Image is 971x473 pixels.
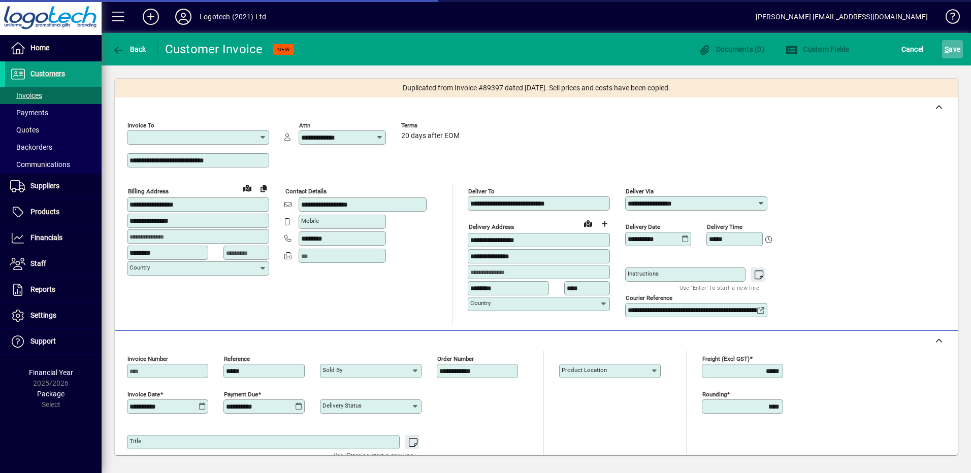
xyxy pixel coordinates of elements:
a: Reports [5,277,102,302]
a: View on map [239,180,255,196]
span: S [945,45,949,53]
span: Settings [30,311,56,319]
span: NEW [277,46,290,53]
div: Logotech (2021) Ltd [200,9,266,25]
span: ave [945,41,960,57]
button: Choose address [596,216,612,232]
mat-label: Instructions [628,270,659,277]
button: Profile [167,8,200,26]
a: Quotes [5,121,102,139]
a: Knowledge Base [938,2,958,35]
a: Products [5,199,102,225]
a: Settings [5,303,102,328]
button: Custom Fields [783,40,852,58]
span: Documents (0) [698,45,764,53]
mat-label: Deliver via [626,188,654,195]
button: Cancel [899,40,926,58]
mat-hint: Use 'Enter' to start a new line [679,282,759,293]
span: Reports [30,285,55,293]
mat-label: Invoice date [127,391,160,398]
button: Back [110,40,149,58]
span: Backorders [10,143,52,151]
mat-label: Sold by [322,366,342,374]
mat-label: Delivery status [322,402,362,409]
button: Save [942,40,963,58]
mat-label: Product location [562,366,607,374]
mat-label: Attn [299,122,310,129]
mat-label: Invoice number [127,355,168,362]
button: Copy to Delivery address [255,180,272,196]
a: Payments [5,104,102,121]
mat-label: Payment due [224,391,258,398]
mat-label: Delivery time [707,223,742,230]
button: Add [135,8,167,26]
app-page-header-button: Back [102,40,157,58]
mat-hint: Use 'Enter' to start a new line [334,449,413,461]
span: Invoices [10,91,42,99]
span: Financials [30,233,62,242]
mat-label: Courier Reference [626,294,672,301]
span: Products [30,208,59,216]
span: Communications [10,160,70,168]
mat-label: Rounding [702,391,727,398]
span: Package [37,390,64,398]
a: Suppliers [5,174,102,199]
span: 20 days after EOM [401,132,460,140]
div: [PERSON_NAME] [EMAIL_ADDRESS][DOMAIN_NAME] [756,9,928,25]
span: Support [30,337,56,345]
mat-label: Delivery date [626,223,660,230]
mat-label: Mobile [301,217,319,224]
span: Customers [30,70,65,78]
span: Financial Year [29,368,73,377]
mat-label: Country [470,299,491,307]
span: Custom Fields [786,45,850,53]
button: Documents (0) [696,40,767,58]
span: Suppliers [30,182,59,190]
a: Communications [5,156,102,173]
mat-label: Country [130,264,150,271]
mat-label: Deliver To [468,188,495,195]
a: Staff [5,251,102,277]
div: Customer Invoice [165,41,263,57]
span: Cancel [901,41,924,57]
a: View on map [580,215,596,231]
span: Back [112,45,146,53]
span: Quotes [10,126,39,134]
a: Home [5,36,102,61]
span: Home [30,44,49,52]
mat-label: Invoice To [127,122,154,129]
span: Payments [10,109,48,117]
a: Backorders [5,139,102,156]
span: Duplicated from Invoice #89397 dated [DATE]. Sell prices and costs have been copied. [403,83,670,93]
mat-label: Reference [224,355,250,362]
span: Terms [401,122,462,129]
a: Invoices [5,87,102,104]
mat-label: Freight (excl GST) [702,355,750,362]
mat-label: Order number [437,355,474,362]
span: Staff [30,259,46,267]
mat-label: Title [130,437,141,445]
a: Financials [5,225,102,251]
a: Support [5,329,102,354]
